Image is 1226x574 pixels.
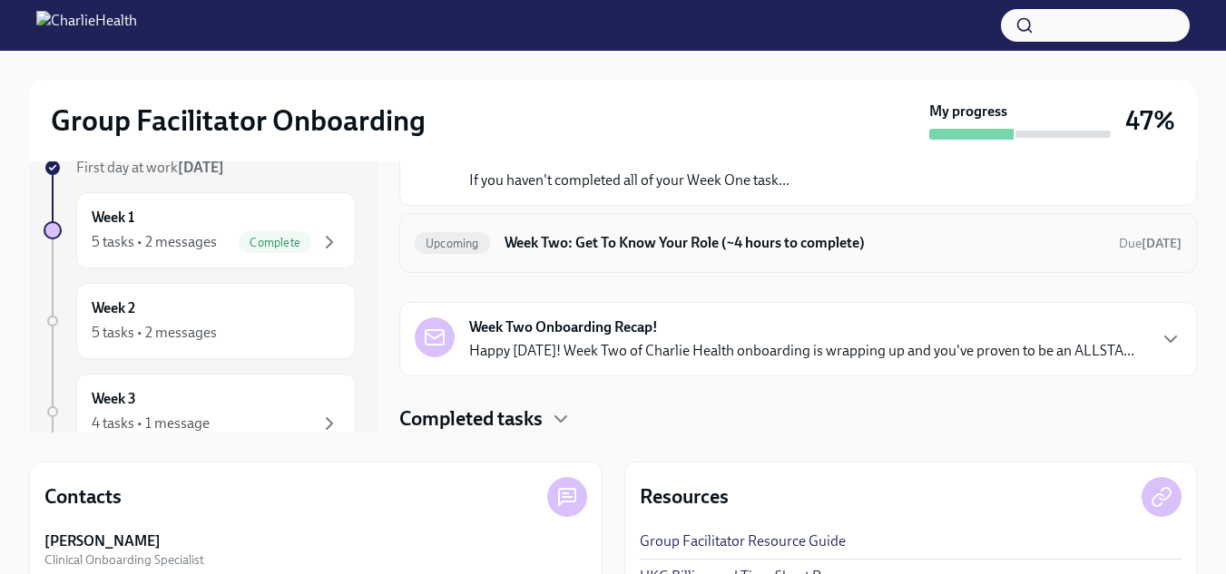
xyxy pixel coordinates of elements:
strong: [DATE] [1142,236,1182,251]
div: 5 tasks • 2 messages [92,232,217,252]
h4: Contacts [44,483,122,511]
span: Upcoming [415,237,490,250]
h2: Group Facilitator Onboarding [51,102,426,139]
span: October 6th, 2025 10:00 [1119,235,1182,252]
a: Week 34 tasks • 1 message [44,374,356,450]
h6: Week 1 [92,208,134,228]
strong: Week Two Onboarding Recap! [469,317,658,337]
a: Week 25 tasks • 2 messages [44,283,356,359]
h6: Week Two: Get To Know Your Role (~4 hours to complete) [505,233,1104,253]
div: 5 tasks • 2 messages [92,323,217,343]
a: Group Facilitator Resource Guide [640,531,846,551]
span: Due [1119,236,1182,251]
h6: Week 3 [92,389,136,409]
h3: 47% [1125,104,1175,137]
div: 4 tasks • 1 message [92,413,210,433]
span: Complete [239,236,311,249]
h6: Week 2 [92,298,135,318]
a: First day at work[DATE] [44,158,356,178]
p: If you haven't completed all of your Week One task... [469,170,790,190]
strong: [PERSON_NAME] [44,531,161,551]
img: CharlieHealth [36,11,137,40]
div: Completed tasks [399,405,1197,433]
p: Happy [DATE]! Week Two of Charlie Health onboarding is wrapping up and you've proven to be an ALL... [469,341,1134,361]
h4: Resources [640,483,729,511]
a: UpcomingWeek Two: Get To Know Your Role (~4 hours to complete)Due[DATE] [415,229,1182,258]
strong: [DATE] [178,159,224,176]
span: Clinical Onboarding Specialist [44,551,204,569]
a: Week 15 tasks • 2 messagesComplete [44,192,356,268]
strong: My progress [929,102,1007,122]
h4: Completed tasks [399,405,543,433]
span: First day at work [76,159,224,176]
